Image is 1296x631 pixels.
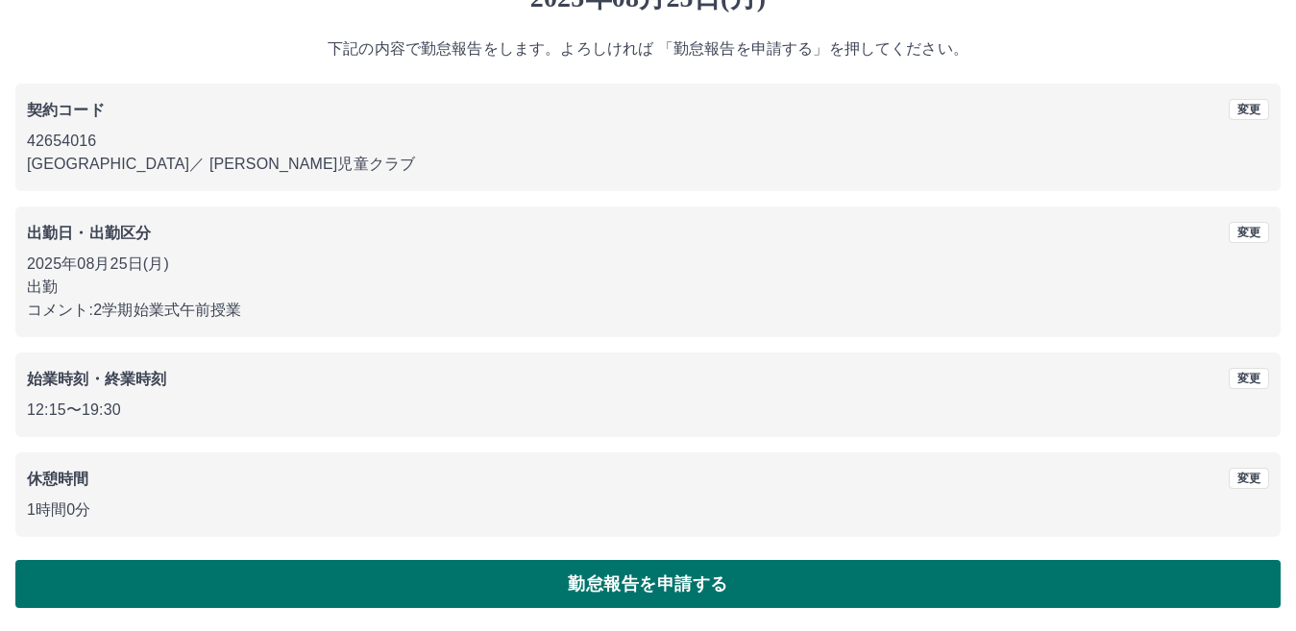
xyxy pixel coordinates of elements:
p: 42654016 [27,130,1269,153]
b: 契約コード [27,102,105,118]
button: 変更 [1229,368,1269,389]
p: 下記の内容で勤怠報告をします。よろしければ 「勤怠報告を申請する」を押してください。 [15,37,1281,61]
p: コメント: 2学期始業式午前授業 [27,299,1269,322]
b: 始業時刻・終業時刻 [27,371,166,387]
p: 2025年08月25日(月) [27,253,1269,276]
p: 1時間0分 [27,498,1269,522]
button: 変更 [1229,222,1269,243]
p: 12:15 〜 19:30 [27,399,1269,422]
button: 変更 [1229,99,1269,120]
p: [GEOGRAPHIC_DATA] ／ [PERSON_NAME]児童クラブ [27,153,1269,176]
button: 勤怠報告を申請する [15,560,1281,608]
p: 出勤 [27,276,1269,299]
b: 休憩時間 [27,471,89,487]
button: 変更 [1229,468,1269,489]
b: 出勤日・出勤区分 [27,225,151,241]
